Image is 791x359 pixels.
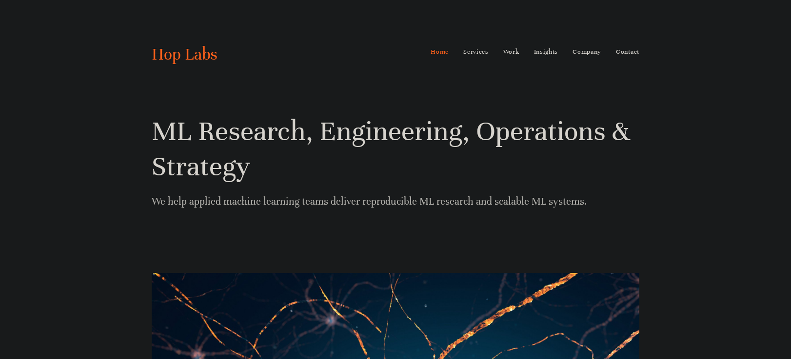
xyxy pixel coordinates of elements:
a: Contact [616,44,639,60]
h1: ML Research, Engineering, Operations & Strategy [152,114,639,184]
a: Hop Labs [152,44,218,64]
p: We help applied machine learning teams deliver reproducible ML research and scalable ML systems. [152,193,639,210]
a: Insights [534,44,558,60]
a: Home [431,44,449,60]
a: Work [503,44,519,60]
a: Services [463,44,489,60]
a: Company [573,44,601,60]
